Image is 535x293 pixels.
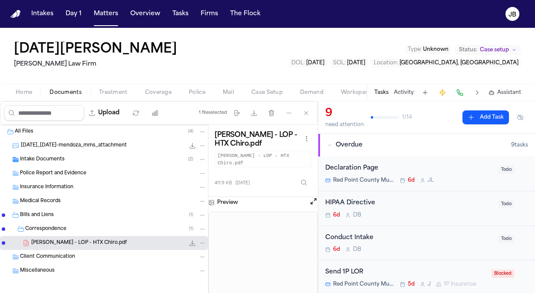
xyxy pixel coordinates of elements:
[402,114,412,121] span: 1 / 14
[325,121,364,128] div: need attention
[462,110,509,124] button: Add Task
[14,59,181,70] h2: [PERSON_NAME] Law Firm
[20,198,61,205] span: Medical Records
[492,270,514,278] span: Blocked
[25,226,66,233] span: Correspondence
[188,129,193,134] span: ( 4 )
[10,10,21,18] a: Home
[20,267,55,275] span: Miscellaneous
[21,142,127,150] span: [DATE]_[DATE]-mendoza_mms_attachment
[347,60,365,66] span: [DATE]
[497,89,521,96] span: Assistant
[227,6,264,22] button: The Flock
[90,6,122,22] button: Matters
[499,235,514,243] span: Todo
[374,60,398,66] span: Location :
[199,110,227,116] div: 1 file selected
[215,131,301,148] h3: [PERSON_NAME] - LOP - HTX Chiro.pdf
[318,134,535,156] button: Overdue9tasks
[15,128,33,136] span: All Files
[189,89,205,96] span: Police
[428,177,434,184] span: J L
[20,212,54,219] span: Bills and Liens
[333,246,340,253] span: 6d
[4,105,84,121] input: Search files
[62,6,85,22] button: Day 1
[333,177,395,184] span: Red Point County Mutual Insurance Company.
[371,59,521,67] button: Edit Location: Humble, TX
[489,89,521,96] button: Assistant
[455,45,521,55] button: Change status from Case setup
[189,213,193,217] span: ( 1 )
[325,163,493,173] div: Declaration Page
[289,59,327,67] button: Edit DOL: 2025-08-11
[333,212,340,219] span: 6d
[84,105,125,121] button: Upload
[318,191,535,226] div: Open task: HIPAA Directive
[291,60,305,66] span: DOL :
[325,107,364,120] div: 9
[50,89,82,96] span: Documents
[394,89,414,96] button: Activity
[408,177,415,184] span: 6d
[99,89,128,96] span: Treatment
[405,45,451,54] button: Edit Type: Unknown
[419,87,431,99] button: Add Task
[217,199,238,206] h3: Preview
[296,175,312,190] button: Inspect
[20,170,86,177] span: Police Report and Evidence
[28,6,57,22] button: Intakes
[444,281,476,288] span: 1P Insurance
[223,89,234,96] span: Mail
[509,12,516,18] text: JB
[309,197,318,206] button: Open preview
[31,240,127,247] span: [PERSON_NAME] - LOP - HTX Chiro.pdf
[20,253,75,261] span: Client Communication
[14,42,177,57] h1: [DATE][PERSON_NAME]
[480,47,509,53] span: Case setup
[325,198,493,208] div: HIPAA Directive
[169,6,192,22] button: Tasks
[306,60,324,66] span: [DATE]
[499,166,514,174] span: Todo
[330,59,368,67] button: Edit SOL: 2027-08-11
[428,281,431,288] span: J
[325,267,486,277] div: Send 1P LOR
[309,197,318,208] button: Open preview
[300,89,324,96] span: Demand
[459,47,477,53] span: Status:
[318,226,535,261] div: Open task: Conduct Intake
[189,226,193,231] span: ( 1 )
[341,89,374,96] span: Workspaces
[511,142,528,149] span: 9 task s
[188,157,193,162] span: ( 2 )
[408,281,415,288] span: 5d
[408,47,422,52] span: Type :
[197,6,221,22] button: Firms
[353,212,361,219] span: D B
[215,151,312,168] code: [PERSON_NAME] - LOP - HTX Chiro.pdf
[454,87,466,99] button: Make a Call
[333,60,346,66] span: SOL :
[318,156,535,191] div: Open task: Declaration Page
[423,47,449,52] span: Unknown
[333,281,395,288] span: Red Point County Mutual Insurance Company.
[512,110,528,124] button: Hide completed tasks (⌘⇧H)
[400,60,518,66] span: [GEOGRAPHIC_DATA], [GEOGRAPHIC_DATA]
[145,89,172,96] span: Coverage
[251,89,283,96] span: Case Setup
[188,141,197,150] button: Download 2025-08-13_lucia-mendoza_mms_attachment
[325,233,493,243] div: Conduct Intake
[499,200,514,208] span: Todo
[374,89,389,96] button: Tasks
[436,87,449,99] button: Create Immediate Task
[353,246,361,253] span: D B
[127,6,164,22] button: Overview
[16,89,32,96] span: Home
